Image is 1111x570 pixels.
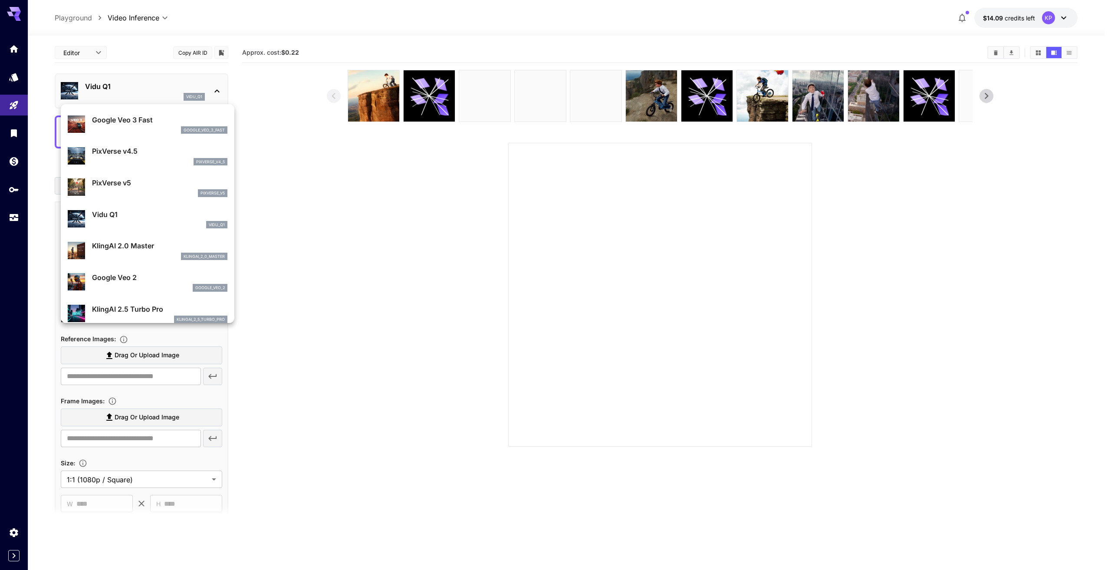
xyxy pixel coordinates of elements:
div: Google Veo 3 Fastgoogle_veo_3_fast [68,111,227,138]
div: Google Veo 2google_veo_2 [68,269,227,295]
p: PixVerse v4.5 [92,146,227,156]
div: PixVerse v4.5pixverse_v4_5 [68,142,227,169]
p: klingai_2_0_master [184,254,225,260]
p: pixverse_v5 [201,190,225,196]
div: PixVerse v5pixverse_v5 [68,174,227,201]
p: vidu_q1 [209,222,225,228]
p: google_veo_3_fast [184,127,225,133]
p: Vidu Q1 [92,209,227,220]
p: Google Veo 2 [92,272,227,283]
div: Vidu Q1vidu_q1 [68,206,227,232]
p: PixVerse v5 [92,178,227,188]
p: KlingAI 2.0 Master [92,241,227,251]
p: KlingAI 2.5 Turbo Pro [92,304,227,314]
div: KlingAI 2.5 Turbo Proklingai_2_5_turbo_pro [68,300,227,327]
p: google_veo_2 [195,285,225,291]
p: pixverse_v4_5 [196,159,225,165]
p: klingai_2_5_turbo_pro [177,316,225,323]
div: KlingAI 2.0 Masterklingai_2_0_master [68,237,227,264]
p: Google Veo 3 Fast [92,115,227,125]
